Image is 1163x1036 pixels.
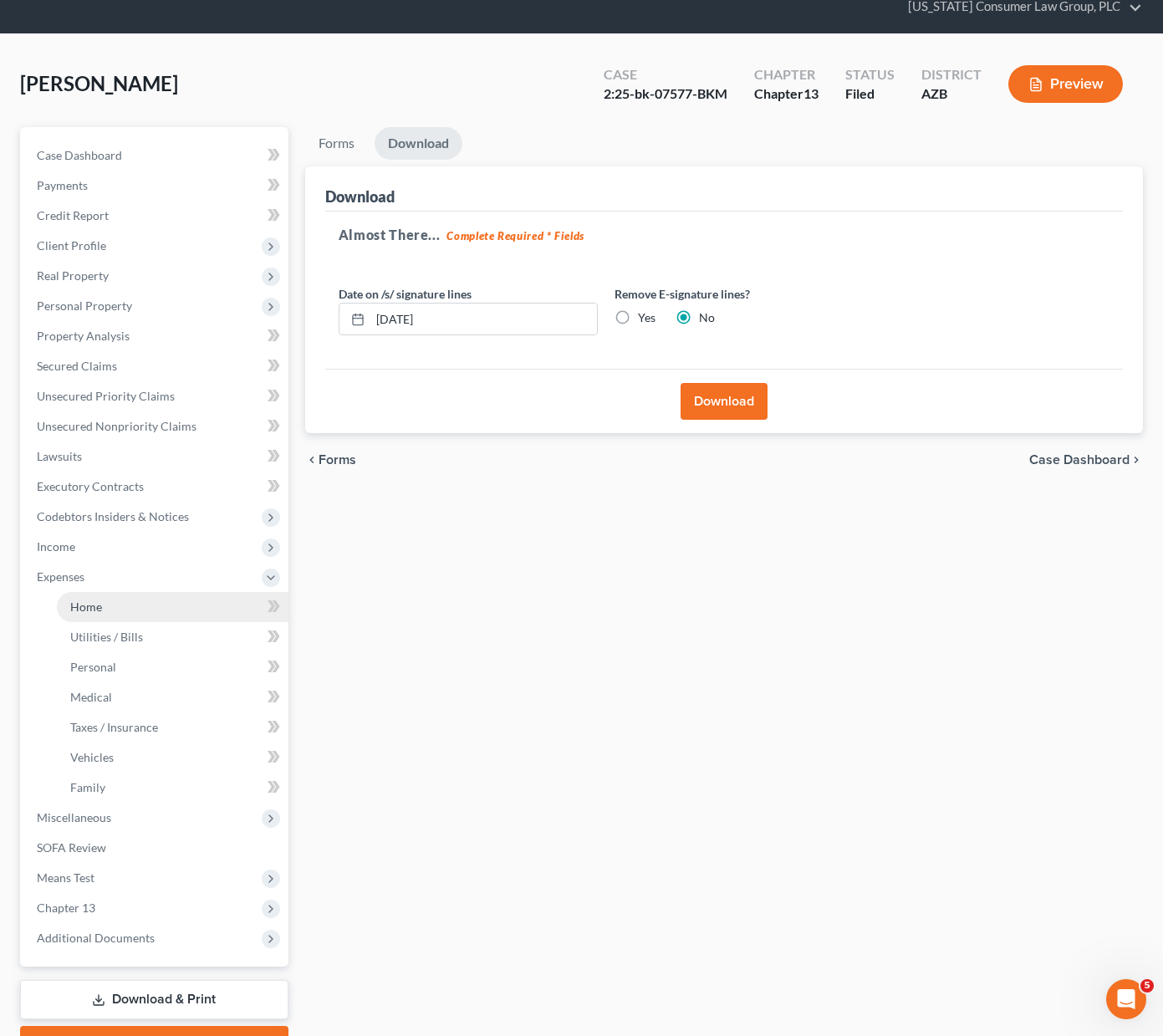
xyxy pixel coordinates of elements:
a: Case Dashboard chevron_right [1029,453,1143,467]
a: Vehicles [57,743,288,773]
span: Miscellaneous [37,810,111,824]
a: Unsecured Priority Claims [23,381,288,411]
button: Preview [1008,65,1123,103]
input: MM/DD/YYYY [370,304,597,335]
span: Personal [70,660,116,674]
span: Secured Claims [37,359,117,373]
span: 5 [1140,979,1154,993]
div: District [921,65,982,84]
a: Executory Contracts [23,472,288,502]
span: Medical [70,690,112,704]
div: Chapter [754,84,819,104]
span: SOFA Review [37,840,106,855]
span: Family [70,780,105,794]
a: SOFA Review [23,833,288,863]
a: Unsecured Nonpriority Claims [23,411,288,441]
span: Credit Report [37,208,109,222]
span: Unsecured Priority Claims [37,389,175,403]
a: Property Analysis [23,321,288,351]
div: Case [604,65,727,84]
iframe: Intercom live chat [1106,979,1146,1019]
a: Download [375,127,462,160]
i: chevron_left [305,453,319,467]
div: AZB [921,84,982,104]
span: Income [37,539,75,554]
a: Credit Report [23,201,288,231]
a: Payments [23,171,288,201]
span: 13 [803,85,819,101]
span: Means Test [37,870,94,885]
a: Home [57,592,288,622]
strong: Complete Required * Fields [446,229,584,242]
span: Real Property [37,268,109,283]
a: Personal [57,652,288,682]
span: Lawsuits [37,449,82,463]
span: Executory Contracts [37,479,144,493]
div: Status [845,65,895,84]
span: Property Analysis [37,329,130,343]
span: Additional Documents [37,931,155,945]
span: Case Dashboard [37,148,122,162]
span: Personal Property [37,299,132,313]
span: [PERSON_NAME] [20,71,178,95]
button: Download [681,383,768,420]
span: Case Dashboard [1029,453,1130,467]
a: Medical [57,682,288,712]
span: Unsecured Nonpriority Claims [37,419,196,433]
a: Secured Claims [23,351,288,381]
a: Taxes / Insurance [57,712,288,743]
i: chevron_right [1130,453,1143,467]
label: Date on /s/ signature lines [339,285,472,303]
div: 2:25-bk-07577-BKM [604,84,727,104]
div: Filed [845,84,895,104]
a: Lawsuits [23,441,288,472]
span: Home [70,600,102,614]
span: Chapter 13 [37,901,95,915]
a: Download & Print [20,980,288,1019]
div: Chapter [754,65,819,84]
span: Payments [37,178,88,192]
span: Vehicles [70,750,114,764]
a: Family [57,773,288,803]
span: Utilities / Bills [70,630,143,644]
button: chevron_left Forms [305,453,379,467]
div: Download [325,186,395,207]
a: Forms [305,127,368,160]
a: Utilities / Bills [57,622,288,652]
span: Taxes / Insurance [70,720,158,734]
label: Yes [638,309,655,326]
span: Client Profile [37,238,106,253]
span: Expenses [37,569,84,584]
h5: Almost There... [339,225,1109,245]
span: Codebtors Insiders & Notices [37,509,189,523]
a: Case Dashboard [23,140,288,171]
label: Remove E-signature lines? [615,285,874,303]
span: Forms [319,453,356,467]
label: No [699,309,715,326]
